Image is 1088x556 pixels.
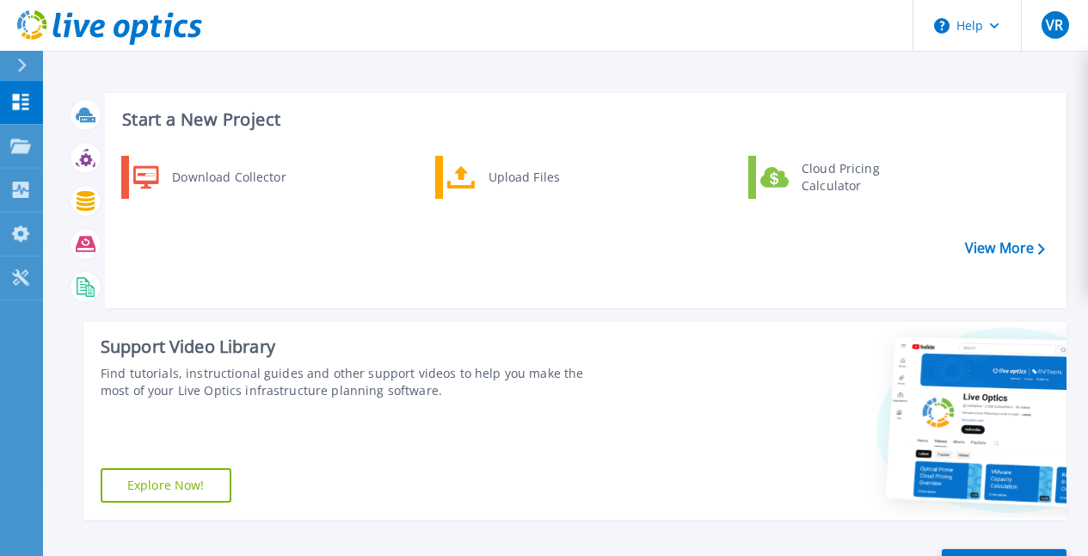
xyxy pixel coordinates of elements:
div: Upload Files [480,160,607,195]
span: VR [1046,18,1063,32]
a: Upload Files [435,156,612,199]
div: Find tutorials, instructional guides and other support videos to help you make the most of your L... [101,365,612,399]
a: Explore Now! [101,468,231,503]
div: Cloud Pricing Calculator [793,160,920,195]
h3: Start a New Project [122,110,1044,129]
div: Support Video Library [101,336,612,358]
a: Download Collector [121,156,298,199]
div: Download Collector [163,160,293,195]
a: View More [965,240,1045,256]
a: Cloud Pricing Calculator [748,156,925,199]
